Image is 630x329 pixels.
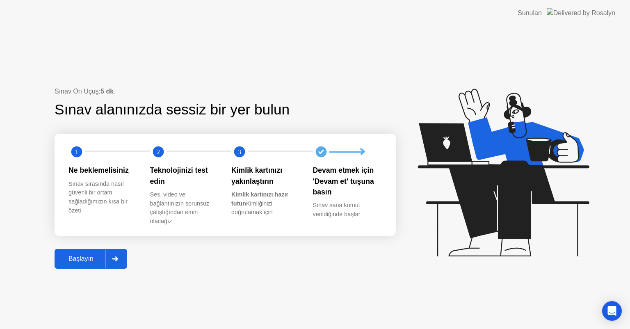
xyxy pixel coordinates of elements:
[156,148,160,156] text: 2
[100,88,114,95] b: 5 dk
[150,190,219,226] div: Ses, video ve bağlantınızın sorunsuz çalıştığından emin olacağız
[231,190,300,217] div: Kimliğinizi doğrulamak için
[68,165,137,176] div: Ne beklemelisiniz
[57,255,105,263] div: Başlayın
[231,191,288,207] b: Kimlik kartınızı hazır tutun
[238,148,241,156] text: 3
[68,180,137,215] div: Sınav sırasında nasıl güvenli bir ortam sağladığımızın kısa bir özeti
[518,8,542,18] div: Sunulan
[75,148,78,156] text: 1
[313,165,381,197] div: Devam etmek için 'Devam et' tuşuna basın
[313,201,381,219] div: Sınav sana komut verildiğinde başlar
[55,87,396,96] div: Sınav Ön Uçuş:
[55,99,344,121] div: Sınav alanınızda sessiz bir yer bulun
[547,8,615,18] img: Delivered by Rosalyn
[150,165,219,187] div: Teknolojinizi test edin
[602,301,622,321] div: Open Intercom Messenger
[55,249,127,269] button: Başlayın
[231,165,300,187] div: Kimlik kartınızı yakınlaştırın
